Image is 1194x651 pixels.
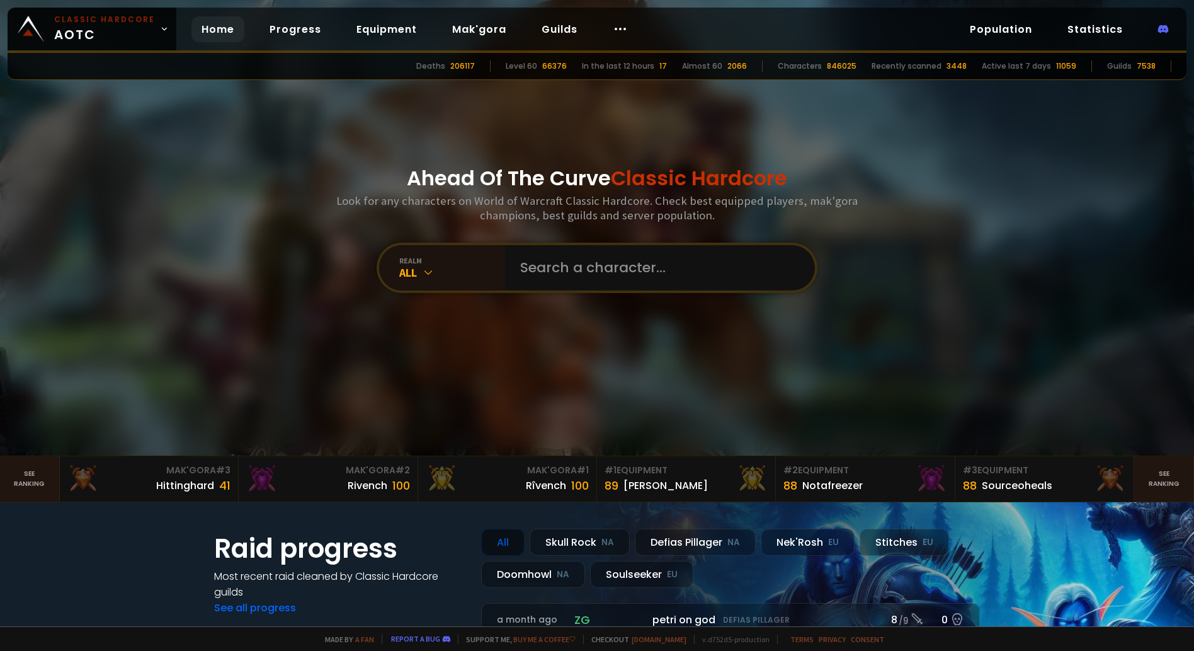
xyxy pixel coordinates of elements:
a: Guilds [532,16,588,42]
div: 66376 [542,60,567,72]
div: realm [399,256,505,265]
small: EU [828,536,839,549]
a: #2Equipment88Notafreezer [776,456,955,502]
a: Equipment [346,16,427,42]
div: Recently scanned [872,60,941,72]
a: #3Equipment88Sourceoheals [955,456,1134,502]
div: Doomhowl [481,561,585,588]
span: # 3 [216,464,230,476]
div: Hittinghard [156,478,214,493]
h3: Look for any characters on World of Warcraft Classic Hardcore. Check best equipped players, mak'g... [331,193,863,222]
div: Equipment [963,464,1126,477]
span: # 1 [577,464,589,476]
div: All [481,529,525,556]
div: In the last 12 hours [582,60,654,72]
a: Mak'Gora#2Rivench100 [239,456,418,502]
div: Mak'Gora [426,464,589,477]
div: 41 [219,477,230,494]
div: Sourceoheals [982,478,1052,493]
div: 100 [392,477,410,494]
small: EU [667,568,678,581]
a: Statistics [1057,16,1133,42]
div: 17 [659,60,667,72]
a: Consent [851,635,884,644]
span: Classic Hardcore [611,164,787,192]
a: Mak'gora [442,16,516,42]
div: Rîvench [526,478,566,493]
div: 100 [571,477,589,494]
a: Population [960,16,1042,42]
div: Stitches [860,529,949,556]
div: All [399,265,505,280]
span: # 2 [783,464,798,476]
div: Rivench [348,478,387,493]
small: Classic Hardcore [54,14,155,25]
a: Mak'Gora#1Rîvench100 [418,456,597,502]
a: Buy me a coffee [513,635,576,644]
input: Search a character... [513,245,800,291]
div: 88 [783,477,797,494]
small: NA [557,568,569,581]
a: See all progress [214,601,296,615]
div: 88 [963,477,977,494]
span: # 1 [605,464,617,476]
a: Privacy [819,635,846,644]
a: Progress [259,16,331,42]
div: 89 [605,477,618,494]
div: Active last 7 days [982,60,1051,72]
a: a fan [355,635,374,644]
a: Mak'Gora#3Hittinghard41 [60,456,239,502]
div: 2066 [727,60,747,72]
h1: Ahead Of The Curve [407,163,787,193]
a: Report a bug [391,634,440,643]
div: Defias Pillager [635,529,756,556]
a: Home [191,16,244,42]
div: Mak'Gora [67,464,230,477]
div: 7538 [1137,60,1156,72]
a: Seeranking [1134,456,1194,502]
span: # 3 [963,464,977,476]
h1: Raid progress [214,529,466,568]
a: [DOMAIN_NAME] [632,635,686,644]
div: 3448 [947,60,967,72]
div: Equipment [783,464,947,477]
div: Characters [778,60,822,72]
div: [PERSON_NAME] [623,478,708,493]
div: Guilds [1107,60,1132,72]
h4: Most recent raid cleaned by Classic Hardcore guilds [214,568,466,600]
div: 11059 [1056,60,1076,72]
a: Terms [790,635,814,644]
div: Mak'Gora [246,464,409,477]
a: a month agozgpetri on godDefias Pillager8 /90 [481,603,980,637]
div: Level 60 [506,60,537,72]
span: v. d752d5 - production [694,635,770,644]
small: NA [601,536,614,549]
div: Soulseeker [590,561,693,588]
small: EU [923,536,933,549]
div: 846025 [827,60,856,72]
div: Almost 60 [682,60,722,72]
div: Nek'Rosh [761,529,855,556]
div: Notafreezer [802,478,863,493]
span: Checkout [583,635,686,644]
div: 206117 [450,60,475,72]
span: AOTC [54,14,155,44]
div: Deaths [416,60,445,72]
small: NA [727,536,740,549]
span: Support me, [458,635,576,644]
div: Equipment [605,464,768,477]
span: Made by [317,635,374,644]
a: #1Equipment89[PERSON_NAME] [597,456,776,502]
div: Skull Rock [530,529,630,556]
span: # 2 [395,464,410,476]
a: Classic HardcoreAOTC [8,8,176,50]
